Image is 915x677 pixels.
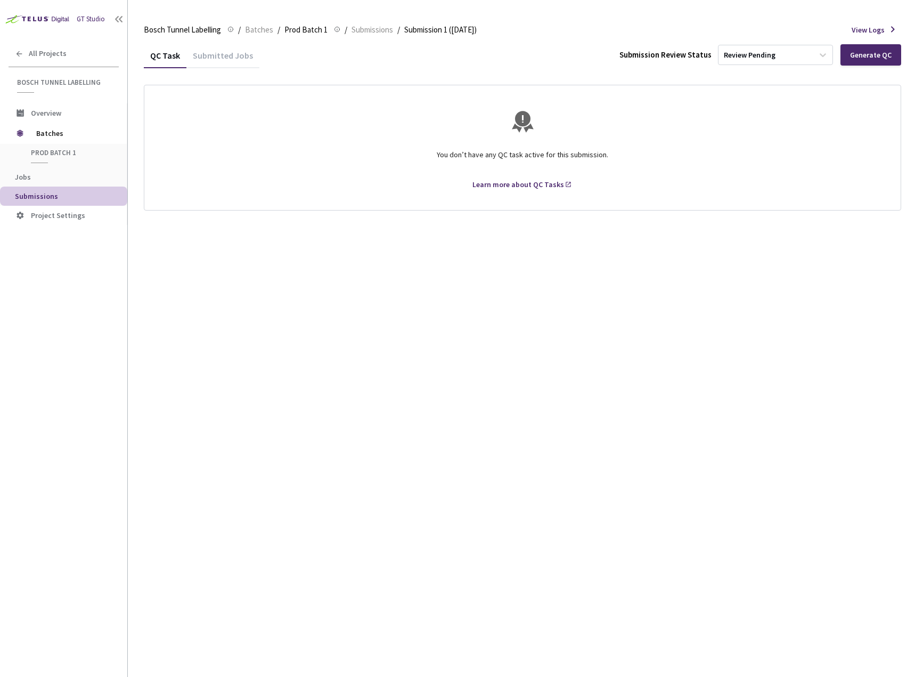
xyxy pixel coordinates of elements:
span: Project Settings [31,211,85,220]
span: Batches [36,123,109,144]
span: Submissions [352,23,393,36]
li: / [277,23,280,36]
div: Submission Review Status [619,49,712,60]
span: Submissions [15,191,58,201]
li: / [238,23,241,36]
div: Review Pending [724,50,775,60]
div: You don’t have any QC task active for this submission. [157,141,888,179]
span: Jobs [15,172,31,182]
div: Generate QC [850,51,892,59]
li: / [345,23,347,36]
div: QC Task [144,50,186,68]
span: Bosch Tunnel Labelling [17,78,112,87]
span: All Projects [29,49,67,58]
div: GT Studio [77,14,105,25]
div: Learn more about QC Tasks [472,179,564,190]
a: Submissions [349,23,395,35]
span: Bosch Tunnel Labelling [144,23,221,36]
span: Batches [245,23,273,36]
a: Batches [243,23,275,35]
span: Prod Batch 1 [31,148,110,157]
div: Submitted Jobs [186,50,259,68]
span: Overview [31,108,61,118]
span: View Logs [852,25,885,35]
li: / [397,23,400,36]
span: Prod Batch 1 [284,23,328,36]
span: Submission 1 ([DATE]) [404,23,477,36]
